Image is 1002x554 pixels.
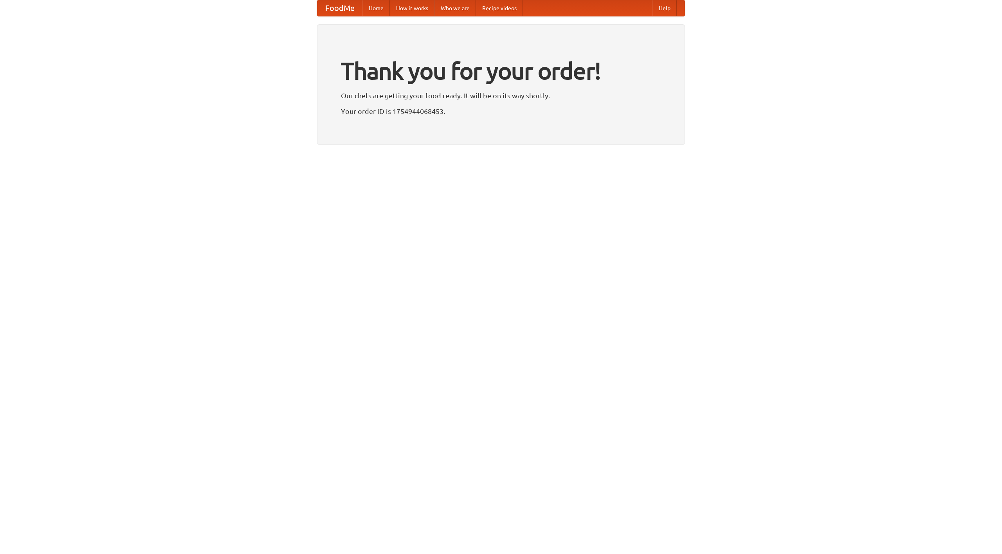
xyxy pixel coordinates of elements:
a: Recipe videos [476,0,523,16]
a: FoodMe [317,0,362,16]
a: Who we are [434,0,476,16]
a: How it works [390,0,434,16]
h1: Thank you for your order! [341,52,661,90]
a: Home [362,0,390,16]
p: Our chefs are getting your food ready. It will be on its way shortly. [341,90,661,101]
a: Help [652,0,677,16]
p: Your order ID is 1754944068453. [341,105,661,117]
